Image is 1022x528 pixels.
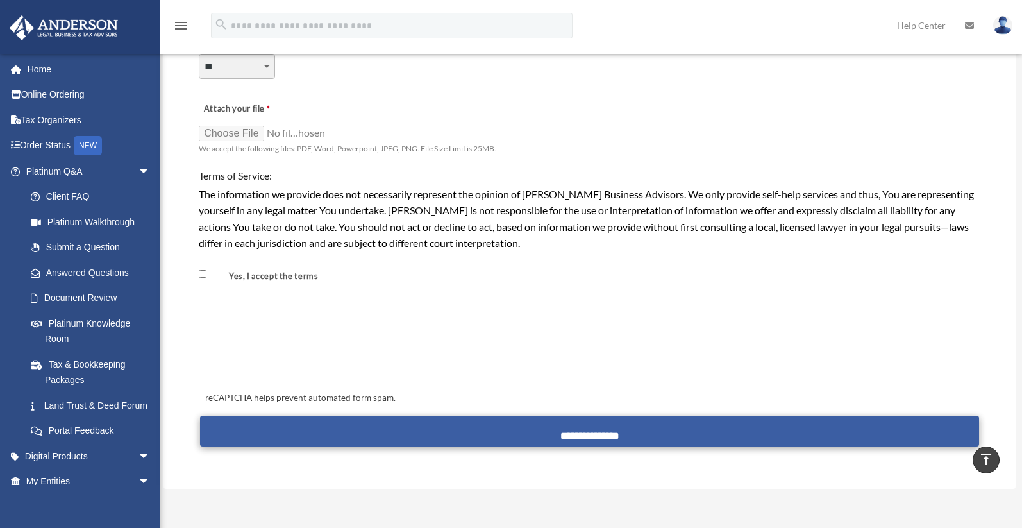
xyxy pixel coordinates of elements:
a: Platinum Walkthrough [18,209,170,235]
a: Tax Organizers [9,107,170,133]
div: reCAPTCHA helps prevent automated form spam. [200,391,979,406]
span: arrow_drop_down [138,443,163,470]
a: Platinum Knowledge Room [18,311,170,352]
a: Order StatusNEW [9,133,170,159]
a: vertical_align_top [973,447,1000,473]
label: Attach your file [199,100,327,118]
a: Digital Productsarrow_drop_down [9,443,170,469]
div: The information we provide does not necessarily represent the opinion of [PERSON_NAME] Business A... [199,186,980,251]
a: Submit a Question [18,235,170,260]
img: User Pic [993,16,1012,35]
span: arrow_drop_down [138,158,163,185]
a: My Entitiesarrow_drop_down [9,469,170,495]
i: menu [173,18,188,33]
a: Document Review [18,285,163,311]
a: Client FAQ [18,184,170,210]
label: Yes, I accept the terms [209,271,323,283]
a: Platinum Q&Aarrow_drop_down [9,158,170,184]
div: NEW [74,136,102,155]
i: vertical_align_top [978,452,994,467]
iframe: reCAPTCHA [201,314,396,364]
a: Tax & Bookkeeping Packages [18,352,170,393]
a: Online Ordering [9,82,170,108]
span: arrow_drop_down [138,469,163,495]
a: menu [173,22,188,33]
span: We accept the following files: PDF, Word, Powerpoint, JPEG, PNG. File Size Limit is 25MB. [199,144,496,153]
a: Land Trust & Deed Forum [18,393,170,418]
a: Home [9,56,170,82]
i: search [214,17,228,31]
img: Anderson Advisors Platinum Portal [6,15,122,40]
a: Answered Questions [18,260,170,285]
h4: Terms of Service: [199,169,980,183]
a: Portal Feedback [18,418,170,444]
